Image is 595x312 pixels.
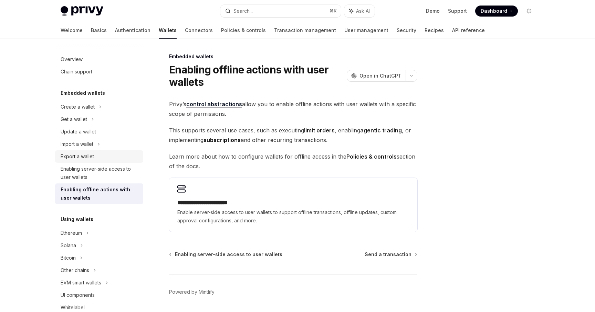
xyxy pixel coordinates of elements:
a: API reference [452,22,485,39]
strong: Policies & controls [346,153,397,160]
a: Authentication [115,22,150,39]
a: Send a transaction [365,251,417,258]
div: Export a wallet [61,152,94,161]
a: Recipes [425,22,444,39]
a: Overview [55,53,143,66]
h1: Enabling offline actions with user wallets [169,63,344,88]
a: Connectors [185,22,213,39]
div: Import a wallet [61,140,93,148]
img: light logo [61,6,103,16]
a: Support [448,8,467,14]
h5: Using wallets [61,215,93,223]
h5: Embedded wallets [61,89,105,97]
a: **** **** **** **** ****Enable server-side access to user wallets to support offline transactions... [169,178,417,232]
div: Search... [233,7,253,15]
div: Ethereum [61,229,82,237]
a: Policies & controls [221,22,266,39]
div: Whitelabel [61,303,85,312]
div: Get a wallet [61,115,87,123]
a: Dashboard [475,6,518,17]
div: Other chains [61,266,89,274]
div: Chain support [61,68,92,76]
a: Chain support [55,66,143,78]
a: Security [397,22,416,39]
div: EVM smart wallets [61,279,101,287]
a: UI components [55,289,143,301]
div: Solana [61,241,76,250]
strong: limit orders [304,127,335,134]
a: Powered by Mintlify [169,289,215,295]
div: Bitcoin [61,254,76,262]
div: Enabling server-side access to user wallets [61,165,139,181]
a: Wallets [159,22,177,39]
span: Privy’s allow you to enable offline actions with user wallets with a specific scope of permissions. [169,99,417,119]
div: Overview [61,55,83,63]
span: Ask AI [356,8,370,14]
span: Send a transaction [365,251,411,258]
a: Demo [426,8,440,14]
div: Update a wallet [61,128,96,136]
button: Ask AI [344,5,375,17]
div: Embedded wallets [169,53,417,60]
a: Enabling offline actions with user wallets [55,183,143,204]
span: This supports several use cases, such as executing , enabling , or implementing and other recurri... [169,125,417,145]
button: Search...⌘K [220,5,341,17]
a: User management [344,22,388,39]
a: Update a wallet [55,125,143,138]
span: Open in ChatGPT [359,72,401,79]
a: Enabling server-side access to user wallets [170,251,282,258]
span: Learn more about how to configure wallets for offline access in the section of the docs. [169,152,417,171]
div: UI components [61,291,95,299]
span: Enabling server-side access to user wallets [175,251,282,258]
a: Transaction management [274,22,336,39]
span: Enable server-side access to user wallets to support offline transactions, offline updates, custo... [177,208,409,225]
a: Export a wallet [55,150,143,163]
strong: subscriptions [203,137,241,143]
span: ⌘ K [330,8,337,14]
a: Welcome [61,22,83,39]
strong: agentic trading [360,127,402,134]
div: Enabling offline actions with user wallets [61,185,139,202]
a: control abstractions [186,101,242,108]
a: Basics [91,22,107,39]
div: Create a wallet [61,103,95,111]
button: Toggle dark mode [523,6,534,17]
span: Dashboard [481,8,507,14]
button: Open in ChatGPT [347,70,406,82]
a: Enabling server-side access to user wallets [55,163,143,183]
